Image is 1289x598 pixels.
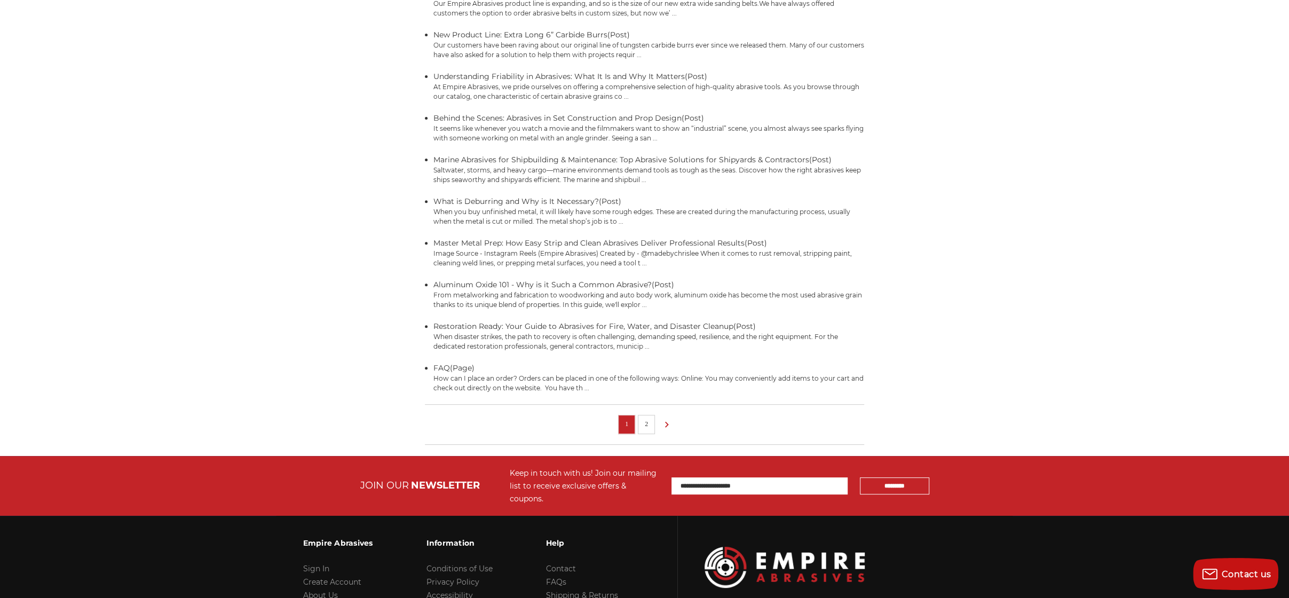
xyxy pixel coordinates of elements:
h3: Information [426,532,493,554]
a: Privacy Policy [426,577,479,587]
a: Conditions of Use [426,564,493,573]
a: FAQ [433,363,450,373]
li: (Post) [433,29,865,60]
li: (Post) [433,196,865,226]
a: Marine Abrasives for Shipbuilding & Maintenance: Top Abrasive Solutions for Shipyards & Contractors [433,155,809,164]
li: (Post) [433,279,865,310]
a: Master Metal Prep: How Easy Strip and Clean Abrasives Deliver Professional Results [433,238,745,248]
a: 1 [621,418,632,430]
p: At Empire Abrasives, we pride ourselves on offering a comprehensive selection of high-quality abr... [433,82,865,101]
p: Our customers have been raving about our original line of tungsten carbide burrs ever since we re... [433,41,865,60]
span: NEWSLETTER [411,479,480,491]
p: From metalworking and fabrication to woodworking and auto body work, aluminum oxide has become th... [433,290,865,310]
h3: Help [546,532,618,554]
p: How can I place an order? Orders can be placed in one of the following ways: Online: You may conv... [433,374,865,393]
li: (Post) [433,113,865,143]
a: Understanding Friability in Abrasives: What It Is and Why It Matters [433,72,685,81]
a: FAQs [546,577,566,587]
div: Keep in touch with us! Join our mailing list to receive exclusive offers & coupons. [510,467,661,505]
a: Behind the Scenes: Abrasives in Set Construction and Prop Design [433,113,682,123]
li: (Page) [433,363,865,393]
a: Create Account [303,577,361,587]
p: When you buy unfinished metal, it will likely have some rough edges. These are created during the... [433,207,865,226]
p: It seems like whenever you watch a movie and the filmmakers want to show an “industrial” scene, y... [433,124,865,143]
img: Empire Abrasives Logo Image [705,547,865,588]
li: (Post) [433,71,865,101]
a: Restoration Ready: Your Guide to Abrasives for Fire, Water, and Disaster Cleanup [433,321,733,331]
p: Image Source - Instagram Reels (Empire Abrasives) Created by - @madebychrislee When it comes to r... [433,249,865,268]
span: JOIN OUR [360,479,409,491]
a: Aluminum Oxide 101 - Why is it Such a Common Abrasive? [433,280,652,289]
a: New Product Line: Extra Long 6” Carbide Burrs [433,30,607,40]
li: (Post) [433,154,865,185]
a: Sign In [303,564,329,573]
a: 2 [641,418,652,430]
a: Contact [546,564,576,573]
li: (Post) [433,238,865,268]
h3: Empire Abrasives [303,532,373,554]
button: Contact us [1193,558,1278,590]
p: Saltwater, storms, and heavy cargo—marine environments demand tools as tough as the seas. Discove... [433,166,865,185]
a: What is Deburring and Why is It Necessary? [433,196,599,206]
li: (Post) [433,321,865,351]
p: When disaster strikes, the path to recovery is often challenging, demanding speed, resilience, an... [433,332,865,351]
span: Contact us [1222,569,1271,579]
